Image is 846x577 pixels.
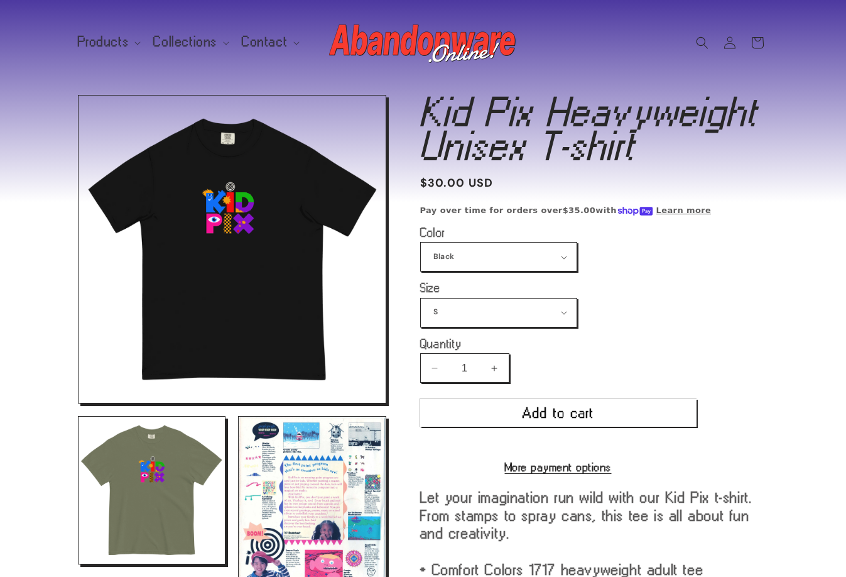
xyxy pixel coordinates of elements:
[146,29,234,55] summary: Collections
[420,226,697,239] label: Color
[329,18,518,68] img: Abandonware
[324,13,522,72] a: Abandonware
[420,175,494,192] span: $30.00 USD
[242,36,288,48] span: Contact
[70,29,146,55] summary: Products
[420,398,697,427] button: Add to cart
[420,461,697,473] a: More payment options
[234,29,305,55] summary: Contact
[420,95,769,163] h1: Kid Pix Heavyweight Unisex T-shirt
[420,338,697,350] label: Quantity
[420,282,697,294] label: Size
[78,36,129,48] span: Products
[153,36,217,48] span: Collections
[688,29,716,57] summary: Search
